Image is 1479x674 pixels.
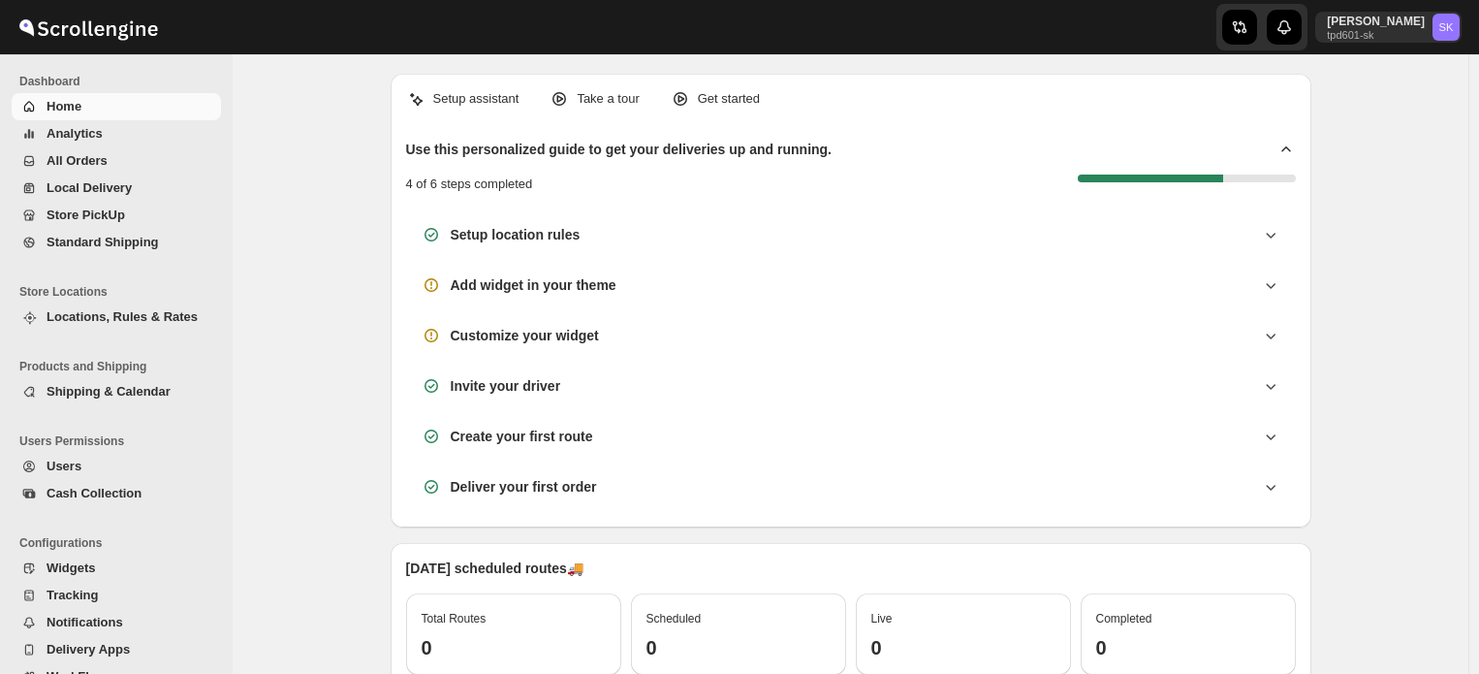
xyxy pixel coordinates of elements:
[433,89,519,109] p: Setup assistant
[646,636,831,659] h3: 0
[12,582,221,609] button: Tracking
[451,376,561,396] h3: Invite your driver
[577,89,639,109] p: Take a tour
[19,284,223,300] span: Store Locations
[16,3,161,51] img: ScrollEngine
[1096,636,1280,659] h3: 0
[47,486,142,500] span: Cash Collection
[12,304,221,331] button: Locations, Rules & Rates
[451,275,616,295] h3: Add widget in your theme
[1327,29,1425,41] p: tpd601-sk
[871,636,1055,659] h3: 0
[422,636,606,659] h3: 0
[47,235,159,249] span: Standard Shipping
[47,459,81,473] span: Users
[1432,14,1460,41] span: Saksham Khurna
[12,378,221,405] button: Shipping & Calendar
[12,480,221,507] button: Cash Collection
[406,175,533,194] p: 4 of 6 steps completed
[19,74,223,89] span: Dashboard
[12,93,221,120] button: Home
[47,208,125,222] span: Store PickUp
[451,225,581,244] h3: Setup location rules
[12,555,221,582] button: Widgets
[1315,12,1462,43] button: User menu
[406,559,1296,578] p: [DATE] scheduled routes 🚚
[12,609,221,636] button: Notifications
[47,126,103,141] span: Analytics
[12,120,221,147] button: Analytics
[47,153,108,168] span: All Orders
[406,140,833,159] h2: Use this personalized guide to get your deliveries up and running.
[698,89,760,109] p: Get started
[12,636,221,663] button: Delivery Apps
[47,180,132,195] span: Local Delivery
[451,477,597,497] h3: Deliver your first order
[871,612,893,626] span: Live
[451,326,599,345] h3: Customize your widget
[12,147,221,175] button: All Orders
[1439,21,1454,33] text: SK
[47,642,130,657] span: Delivery Apps
[12,453,221,480] button: Users
[19,359,223,374] span: Products and Shipping
[451,427,593,446] h3: Create your first route
[1096,612,1152,626] span: Completed
[422,612,487,626] span: Total Routes
[19,535,223,551] span: Configurations
[1327,14,1425,29] p: [PERSON_NAME]
[47,561,95,575] span: Widgets
[47,384,171,399] span: Shipping & Calendar
[646,612,702,626] span: Scheduled
[19,433,223,449] span: Users Permissions
[47,615,123,629] span: Notifications
[47,588,98,602] span: Tracking
[47,309,198,324] span: Locations, Rules & Rates
[47,99,81,113] span: Home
